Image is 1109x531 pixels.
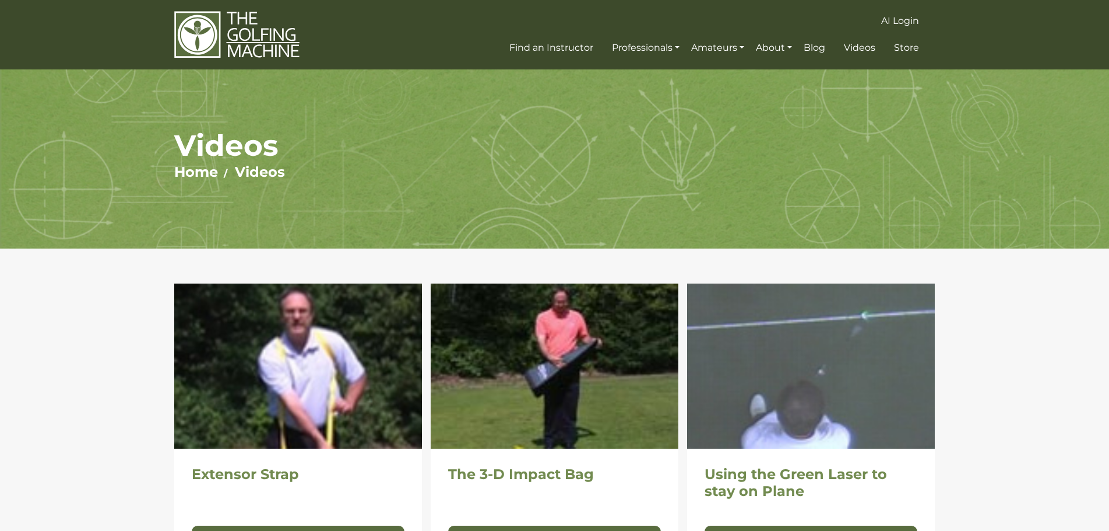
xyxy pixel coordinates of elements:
a: Home [174,163,218,180]
a: About [753,37,795,58]
span: Blog [804,42,825,53]
h2: Using the Green Laser to stay on Plane [705,466,917,500]
a: Videos [235,163,285,180]
h2: The 3-D Impact Bag [448,466,661,483]
span: Videos [844,42,875,53]
img: The Golfing Machine [174,11,300,59]
a: Professionals [609,37,682,58]
span: Find an Instructor [509,42,593,53]
a: Find an Instructor [506,37,596,58]
h2: Extensor Strap [192,466,404,483]
span: AI Login [881,15,919,26]
a: AI Login [878,11,922,32]
a: Blog [801,37,828,58]
span: Store [894,42,919,53]
a: Videos [841,37,878,58]
a: Store [891,37,922,58]
h1: Videos [174,128,935,163]
a: Amateurs [688,37,747,58]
